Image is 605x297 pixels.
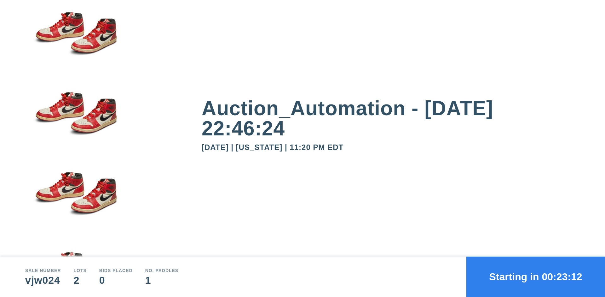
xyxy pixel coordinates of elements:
div: 2 [74,275,87,285]
div: Sale number [25,268,61,273]
div: vjw024 [25,275,61,285]
button: Starting in 00:23:12 [466,257,605,297]
div: Lots [74,268,87,273]
div: 1 [145,275,179,285]
div: [DATE] | [US_STATE] | 11:20 PM EDT [202,144,580,151]
div: Auction_Automation - [DATE] 22:46:24 [202,98,580,139]
div: 0 [99,275,133,285]
div: Bids Placed [99,268,133,273]
img: small [25,4,126,85]
div: No. Paddles [145,268,179,273]
img: small [25,84,126,164]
